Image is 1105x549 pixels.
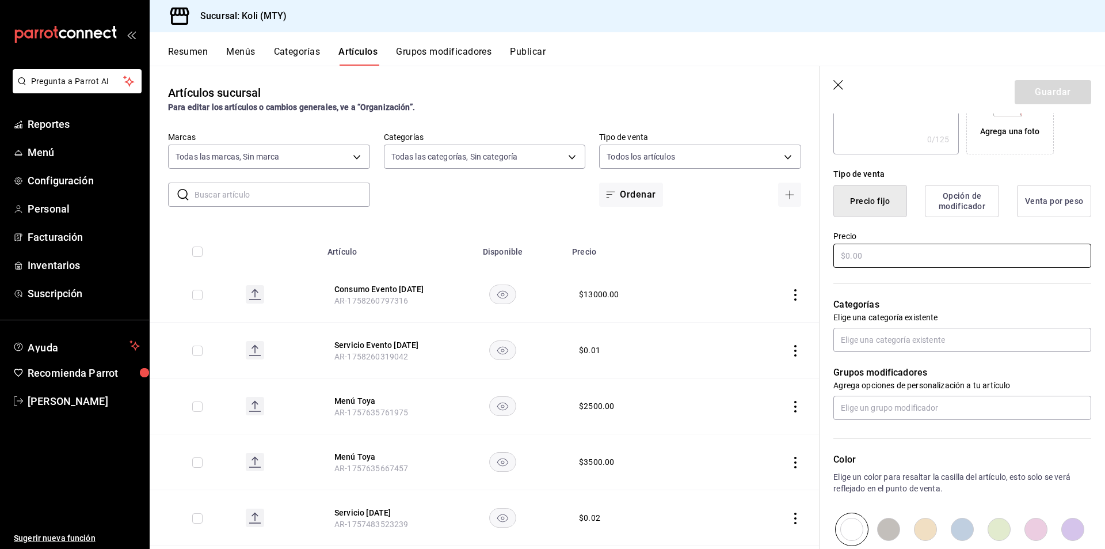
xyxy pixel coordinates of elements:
span: Personal [28,201,140,217]
span: AR-1757635761975 [334,408,408,417]
label: Categorías [384,133,586,141]
div: 0 /125 [927,134,950,145]
button: edit-product-location [334,507,426,518]
button: Grupos modificadores [396,46,491,66]
span: Inventarios [28,258,140,273]
span: Todas las categorías, Sin categoría [391,151,518,162]
p: Elige un color para resaltar la casilla del artículo, esto solo se verá reflejado en el punto de ... [833,471,1091,494]
div: $ 2500.00 [579,400,614,412]
button: availability-product [489,285,516,304]
input: Elige una categoría existente [833,328,1091,352]
input: Buscar artículo [195,183,370,206]
button: availability-product [489,396,516,416]
span: Sugerir nueva función [14,532,140,544]
div: $ 13000.00 [579,289,619,300]
input: $0.00 [833,244,1091,268]
button: Venta por peso [1017,185,1091,217]
label: Precio [833,232,1091,240]
span: Todos los artículos [607,151,675,162]
p: Categorías [833,298,1091,312]
button: Precio fijo [833,185,907,217]
span: Menú [28,145,140,160]
button: Categorías [274,46,321,66]
button: actions [790,457,801,468]
label: Tipo de venta [599,133,801,141]
span: [PERSON_NAME] [28,393,140,409]
button: open_drawer_menu [127,30,136,39]
p: Grupos modificadores [833,366,1091,380]
div: Agrega una foto [980,126,1040,138]
button: availability-product [489,452,516,472]
span: Ayuda [28,339,125,353]
button: Artículos [338,46,378,66]
button: Ordenar [599,183,662,207]
input: Elige un grupo modificador [833,396,1091,420]
button: edit-product-location [334,283,426,295]
span: Suscripción [28,286,140,301]
button: actions [790,401,801,412]
button: actions [790,345,801,357]
th: Disponible [440,230,565,267]
span: AR-1758260319042 [334,352,408,361]
button: edit-product-location [334,339,426,351]
button: Opción de modificador [925,185,999,217]
button: Menús [226,46,255,66]
span: Todas las marcas, Sin marca [176,151,280,162]
h3: Sucursal: Koli (MTY) [191,9,287,23]
span: Reportes [28,116,140,132]
span: Pregunta a Parrot AI [31,75,124,88]
button: actions [790,289,801,301]
th: Precio [565,230,719,267]
button: Resumen [168,46,208,66]
a: Pregunta a Parrot AI [8,84,142,96]
span: Recomienda Parrot [28,365,140,381]
span: AR-1757483523239 [334,520,408,529]
div: Artículos sucursal [168,84,261,101]
button: edit-product-location [334,395,426,407]
p: Color [833,453,1091,467]
strong: Para editar los artículos o cambios generales, ve a “Organización”. [168,103,415,112]
button: edit-product-location [334,451,426,463]
span: AR-1758260797316 [334,296,408,305]
button: Publicar [510,46,546,66]
span: Facturación [28,229,140,245]
th: Artículo [321,230,440,267]
span: Configuración [28,173,140,188]
button: Pregunta a Parrot AI [13,69,142,93]
p: Agrega opciones de personalización a tu artículo [833,380,1091,391]
p: Elige una categoría existente [833,312,1091,323]
div: $ 3500.00 [579,456,614,468]
div: $ 0.01 [579,344,600,356]
div: Tipo de venta [833,168,1091,180]
button: actions [790,513,801,524]
button: availability-product [489,508,516,528]
span: AR-1757635667457 [334,464,408,473]
button: availability-product [489,340,516,360]
label: Marcas [168,133,370,141]
div: $ 0.02 [579,512,600,524]
div: navigation tabs [168,46,1105,66]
